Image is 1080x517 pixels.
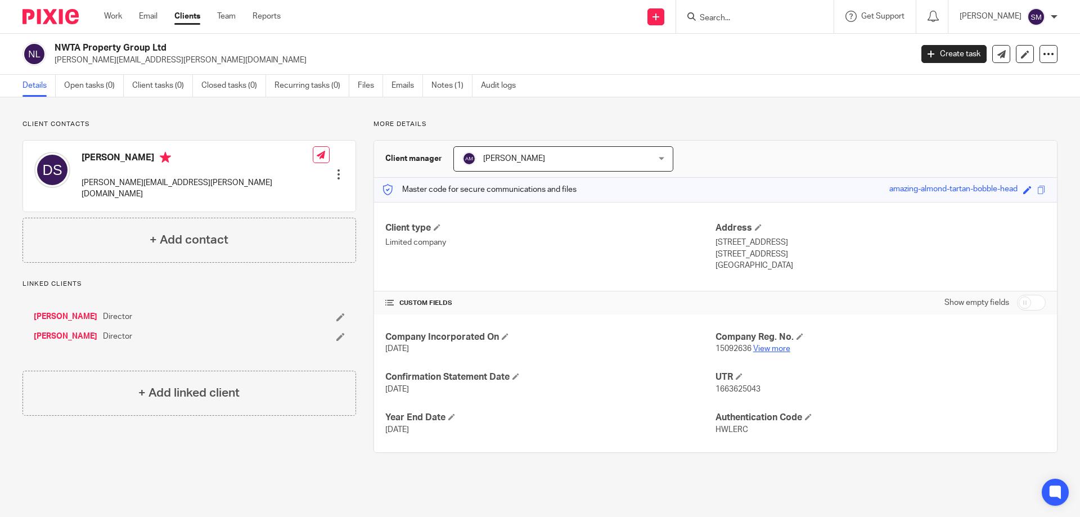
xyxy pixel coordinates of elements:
a: Clients [174,11,200,22]
p: Client contacts [22,120,356,129]
p: [STREET_ADDRESS] [715,237,1046,248]
a: Reports [253,11,281,22]
span: 1663625043 [715,385,760,393]
h4: + Add linked client [138,384,240,402]
p: More details [373,120,1057,129]
p: [STREET_ADDRESS] [715,249,1046,260]
h3: Client manager [385,153,442,164]
a: Open tasks (0) [64,75,124,97]
img: svg%3E [462,152,476,165]
span: [DATE] [385,426,409,434]
h4: Company Incorporated On [385,331,715,343]
a: Closed tasks (0) [201,75,266,97]
span: Director [103,311,132,322]
span: [DATE] [385,385,409,393]
span: Director [103,331,132,342]
a: Emails [391,75,423,97]
a: [PERSON_NAME] [34,331,97,342]
img: Pixie [22,9,79,24]
a: Create task [921,45,987,63]
h2: NWTA Property Group Ltd [55,42,735,54]
div: amazing-almond-tartan-bobble-head [889,183,1018,196]
p: Limited company [385,237,715,248]
h4: Year End Date [385,412,715,424]
h4: Company Reg. No. [715,331,1046,343]
a: View more [753,345,790,353]
p: [PERSON_NAME][EMAIL_ADDRESS][PERSON_NAME][DOMAIN_NAME] [55,55,904,66]
p: Linked clients [22,280,356,289]
a: Email [139,11,157,22]
a: Notes (1) [431,75,472,97]
p: [PERSON_NAME] [960,11,1021,22]
h4: CUSTOM FIELDS [385,299,715,308]
a: [PERSON_NAME] [34,311,97,322]
p: [GEOGRAPHIC_DATA] [715,260,1046,271]
a: Files [358,75,383,97]
h4: Address [715,222,1046,234]
span: [PERSON_NAME] [483,155,545,163]
a: Audit logs [481,75,524,97]
a: Recurring tasks (0) [274,75,349,97]
a: Team [217,11,236,22]
h4: Authentication Code [715,412,1046,424]
img: svg%3E [22,42,46,66]
h4: Confirmation Statement Date [385,371,715,383]
h4: UTR [715,371,1046,383]
label: Show empty fields [944,297,1009,308]
span: [DATE] [385,345,409,353]
input: Search [699,14,800,24]
span: HWLERC [715,426,748,434]
img: svg%3E [34,152,70,188]
h4: Client type [385,222,715,234]
span: 15092636 [715,345,751,353]
a: Details [22,75,56,97]
span: Get Support [861,12,904,20]
p: [PERSON_NAME][EMAIL_ADDRESS][PERSON_NAME][DOMAIN_NAME] [82,177,313,200]
img: svg%3E [1027,8,1045,26]
h4: + Add contact [150,231,228,249]
i: Primary [160,152,171,163]
h4: [PERSON_NAME] [82,152,313,166]
p: Master code for secure communications and files [382,184,577,195]
a: Work [104,11,122,22]
a: Client tasks (0) [132,75,193,97]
